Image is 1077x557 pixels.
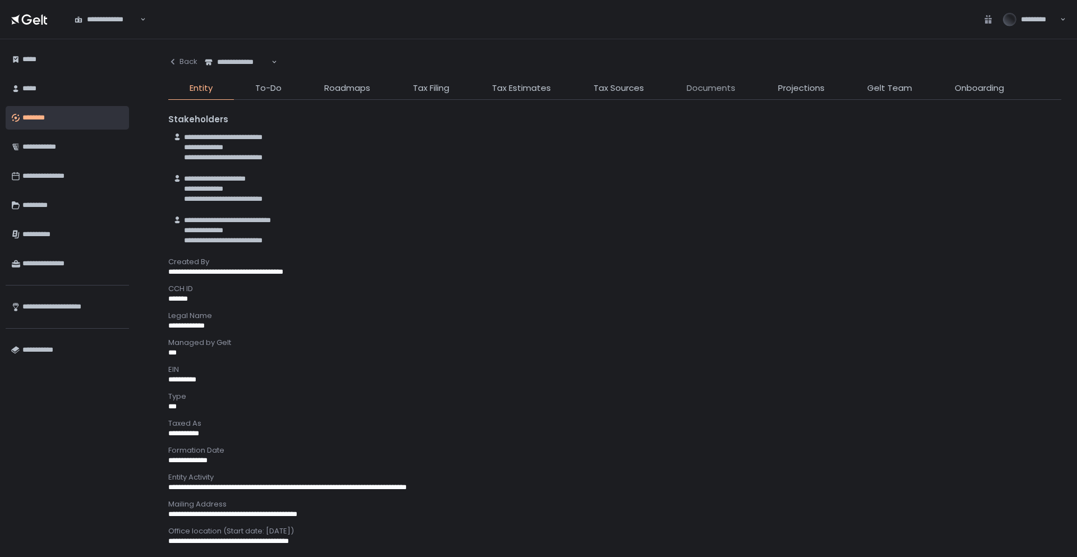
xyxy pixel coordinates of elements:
[492,82,551,95] span: Tax Estimates
[168,57,197,67] div: Back
[778,82,825,95] span: Projections
[255,82,282,95] span: To-Do
[168,365,1061,375] div: EIN
[168,418,1061,429] div: Taxed As
[168,113,1061,126] div: Stakeholders
[168,499,1061,509] div: Mailing Address
[168,50,197,73] button: Back
[168,472,1061,482] div: Entity Activity
[168,257,1061,267] div: Created By
[197,50,277,74] div: Search for option
[67,8,146,31] div: Search for option
[168,445,1061,455] div: Formation Date
[190,82,213,95] span: Entity
[168,311,1061,321] div: Legal Name
[168,526,1061,536] div: Office location (Start date: [DATE])
[168,284,1061,294] div: CCH ID
[687,82,735,95] span: Documents
[867,82,912,95] span: Gelt Team
[168,338,1061,348] div: Managed by Gelt
[593,82,644,95] span: Tax Sources
[324,82,370,95] span: Roadmaps
[168,392,1061,402] div: Type
[955,82,1004,95] span: Onboarding
[413,82,449,95] span: Tax Filing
